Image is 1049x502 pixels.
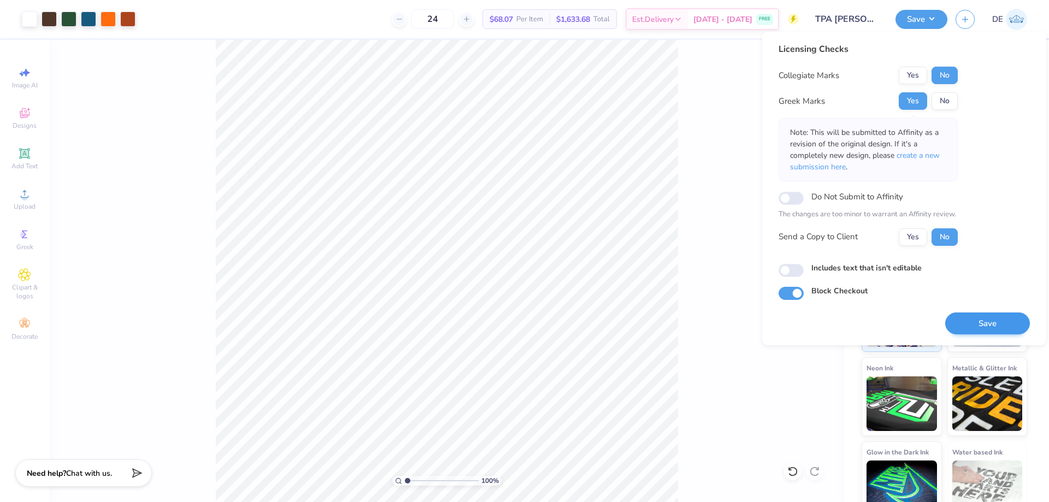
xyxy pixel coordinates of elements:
img: Djian Evardoni [1006,9,1027,30]
span: Neon Ink [867,362,893,374]
span: Upload [14,202,36,211]
div: Collegiate Marks [779,69,839,82]
span: Image AI [12,81,38,90]
span: Decorate [11,332,38,341]
strong: Need help? [27,468,66,479]
label: Do Not Submit to Affinity [811,190,903,204]
span: DE [992,13,1003,26]
button: No [932,92,958,110]
div: Send a Copy to Client [779,231,858,243]
a: DE [992,9,1027,30]
button: No [932,228,958,246]
span: Water based Ink [952,446,1003,458]
label: Includes text that isn't editable [811,262,922,274]
span: Designs [13,121,37,130]
span: 100 % [481,476,499,486]
button: Yes [899,67,927,84]
input: Untitled Design [807,8,887,30]
div: Licensing Checks [779,43,958,56]
span: [DATE] - [DATE] [693,14,752,25]
span: Per Item [516,14,543,25]
button: Save [945,312,1030,335]
img: Neon Ink [867,376,937,431]
button: Yes [899,228,927,246]
p: Note: This will be submitted to Affinity as a revision of the original design. If it's a complete... [790,127,946,173]
input: – – [411,9,454,29]
span: $68.07 [490,14,513,25]
p: The changes are too minor to warrant an Affinity review. [779,209,958,220]
span: Glow in the Dark Ink [867,446,929,458]
span: Add Text [11,162,38,170]
span: Chat with us. [66,468,112,479]
img: Metallic & Glitter Ink [952,376,1023,431]
span: Greek [16,243,33,251]
button: Yes [899,92,927,110]
span: FREE [759,15,770,23]
span: Est. Delivery [632,14,674,25]
span: Clipart & logos [5,283,44,300]
span: Total [593,14,610,25]
button: Save [895,10,947,29]
button: No [932,67,958,84]
span: Metallic & Glitter Ink [952,362,1017,374]
span: $1,633.68 [556,14,590,25]
label: Block Checkout [811,285,868,297]
div: Greek Marks [779,95,825,108]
